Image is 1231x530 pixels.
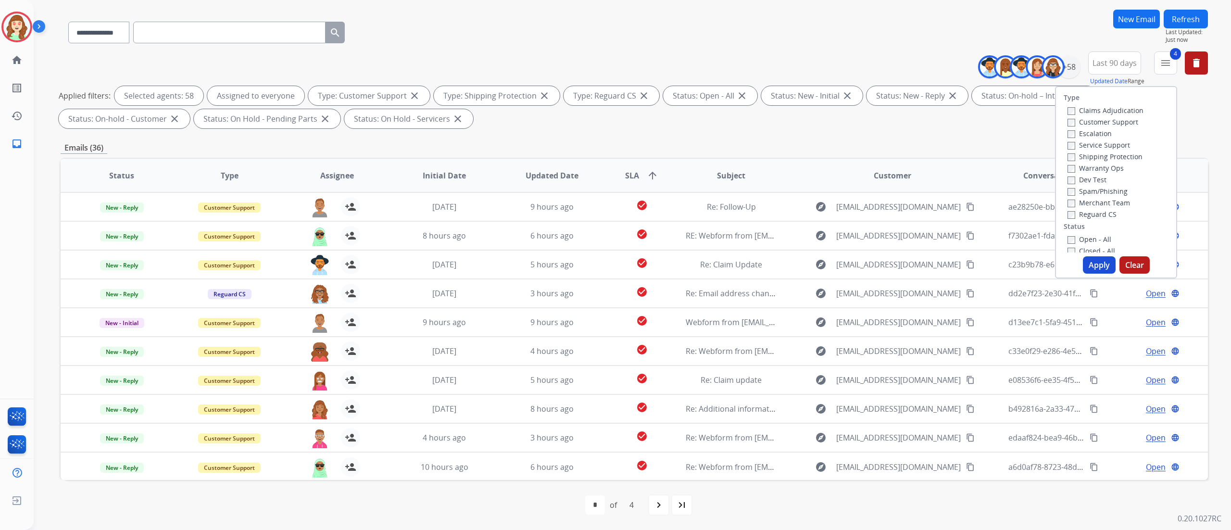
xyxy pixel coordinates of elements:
span: Just now [1166,36,1208,44]
img: agent-avatar [310,226,329,246]
span: Assignee [320,170,354,181]
mat-icon: person_add [345,374,356,386]
mat-icon: language [1171,404,1180,413]
mat-icon: check_circle [636,373,648,384]
mat-icon: language [1171,289,1180,298]
span: Re: Webform from [EMAIL_ADDRESS][DOMAIN_NAME] on [DATE] [686,432,917,443]
mat-icon: close [842,90,853,101]
label: Service Support [1068,140,1130,150]
input: Merchant Team [1068,200,1075,207]
input: Warranty Ops [1068,165,1075,173]
button: Apply [1083,256,1116,274]
label: Merchant Team [1068,198,1130,207]
span: Initial Date [423,170,466,181]
span: 6 hours ago [530,230,574,241]
div: of [610,499,617,511]
span: Customer Support [198,376,261,386]
span: Customer Support [198,231,261,241]
input: Customer Support [1068,119,1075,126]
label: Spam/Phishing [1068,187,1128,196]
div: Selected agents: 58 [114,86,203,105]
mat-icon: content_copy [966,231,975,240]
span: 5 hours ago [530,259,574,270]
mat-icon: content_copy [1090,289,1098,298]
div: Status: On-hold – Internal [972,86,1097,105]
span: 9 hours ago [423,317,466,328]
img: agent-avatar [310,399,329,419]
mat-icon: person_add [345,403,356,415]
span: Customer Support [198,404,261,415]
mat-icon: content_copy [966,433,975,442]
span: Customer Support [198,463,261,473]
span: [EMAIL_ADDRESS][DOMAIN_NAME] [836,288,961,299]
input: Open - All [1068,236,1075,244]
mat-icon: check_circle [636,460,648,471]
span: RE: Webform from [EMAIL_ADDRESS][DOMAIN_NAME] on [DATE] [686,230,917,241]
span: Subject [717,170,745,181]
span: New - Reply [100,289,144,299]
mat-icon: content_copy [966,404,975,413]
label: Dev Test [1068,175,1106,184]
mat-icon: check_circle [636,228,648,240]
mat-icon: explore [815,259,827,270]
span: Open [1146,374,1166,386]
input: Closed - All [1068,248,1075,255]
span: Last 90 days [1093,61,1137,65]
span: Re: Follow-Up [707,202,756,212]
span: 3 hours ago [530,288,574,299]
mat-icon: explore [815,374,827,386]
span: New - Reply [100,347,144,357]
mat-icon: language [1171,347,1180,355]
span: New - Reply [100,433,144,443]
mat-icon: person_add [345,288,356,299]
mat-icon: person_add [345,230,356,241]
mat-icon: content_copy [1090,318,1098,327]
mat-icon: person_add [345,461,356,473]
mat-icon: explore [815,432,827,443]
span: ae28250e-bb02-47a7-81a7-3abc3c95f548 [1008,202,1155,212]
label: Open - All [1068,235,1111,244]
input: Spam/Phishing [1068,188,1075,196]
mat-icon: search [329,27,341,38]
span: Open [1146,288,1166,299]
mat-icon: content_copy [966,318,975,327]
mat-icon: person_add [345,259,356,270]
img: agent-avatar [310,370,329,391]
div: +58 [1057,55,1080,78]
span: [EMAIL_ADDRESS][DOMAIN_NAME] [836,230,961,241]
span: New - Reply [100,260,144,270]
span: New - Reply [100,404,144,415]
div: Status: On-hold - Customer [59,109,190,128]
span: Range [1090,77,1144,85]
p: Applied filters: [59,90,111,101]
mat-icon: content_copy [1090,404,1098,413]
input: Reguard CS [1068,211,1075,219]
mat-icon: menu [1160,57,1171,69]
mat-icon: content_copy [966,463,975,471]
span: c33e0f29-e286-4e51-894e-6b600be802e4 [1008,346,1155,356]
span: d13ee7c1-5fa9-4512-8f54-3ebf63eea520 [1008,317,1151,328]
mat-icon: close [409,90,420,101]
mat-icon: content_copy [966,202,975,211]
span: Open [1146,403,1166,415]
span: [EMAIL_ADDRESS][DOMAIN_NAME] [836,259,961,270]
span: edaaf824-bea9-46b6-bcfe-6857d31fcb50 [1008,432,1153,443]
div: Status: New - Reply [867,86,968,105]
span: 6 hours ago [530,462,574,472]
img: agent-avatar [310,255,329,275]
div: Status: On Hold - Servicers [344,109,473,128]
mat-icon: content_copy [966,289,975,298]
span: 3 hours ago [530,432,574,443]
label: Type [1064,93,1080,102]
img: agent-avatar [310,428,329,448]
mat-icon: history [11,110,23,122]
span: Re: Additional information [686,404,781,414]
mat-icon: content_copy [1090,376,1098,384]
mat-icon: content_copy [966,260,975,269]
input: Service Support [1068,142,1075,150]
input: Dev Test [1068,177,1075,184]
span: 4 hours ago [530,346,574,356]
p: 0.20.1027RC [1178,513,1221,524]
mat-icon: explore [815,316,827,328]
span: [EMAIL_ADDRESS][DOMAIN_NAME] [836,403,961,415]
